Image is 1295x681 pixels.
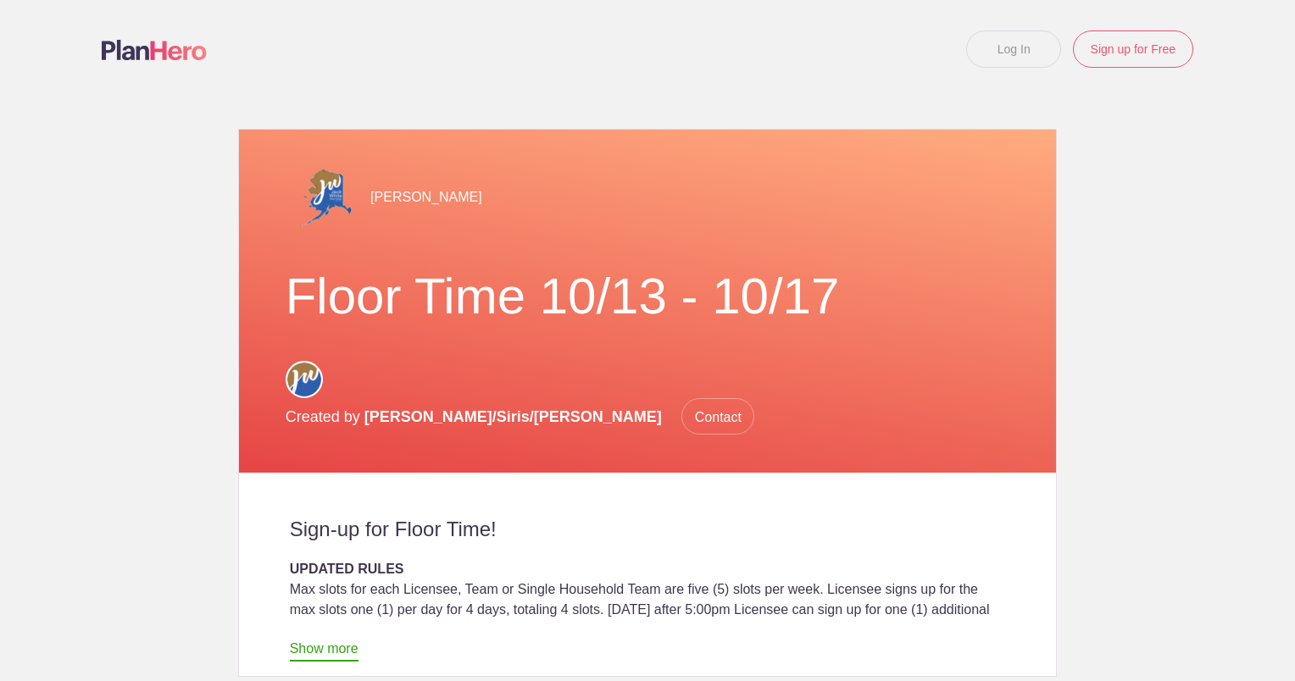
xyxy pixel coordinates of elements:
[681,398,754,435] span: Contact
[286,164,353,232] img: Alaska jw logo transparent
[290,562,404,576] strong: UPDATED RULES
[102,40,207,60] img: Logo main planhero
[286,398,754,435] p: Created by
[364,408,662,425] span: [PERSON_NAME]/Siris/[PERSON_NAME]
[290,517,1006,542] h2: Sign-up for Floor Time!
[290,641,358,662] a: Show more
[290,579,1006,661] div: Max slots for each Licensee, Team or Single Household Team are five (5) slots per week. Licensee ...
[286,163,1010,232] div: [PERSON_NAME]
[1073,30,1193,68] a: Sign up for Free
[966,30,1061,68] a: Log In
[286,361,323,398] img: Circle for social
[286,266,1010,327] h1: Floor Time 10/13 - 10/17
